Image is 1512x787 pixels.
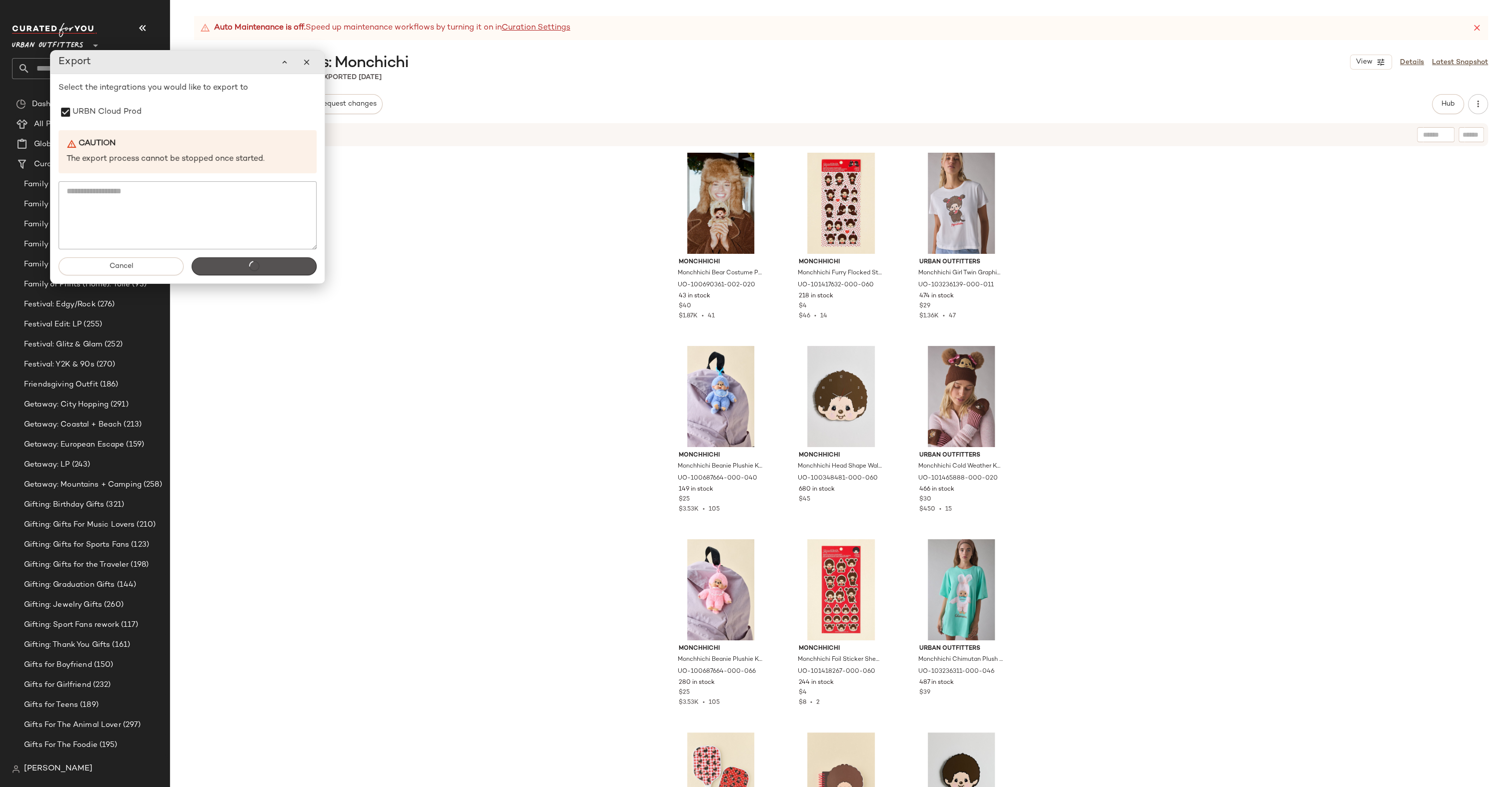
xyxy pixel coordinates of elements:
span: (243) [70,459,91,471]
span: UO-100687664-000-066 [678,667,756,676]
span: Gifts For The Animal Lover [24,719,121,731]
span: Gifting: Sport Fans rework [24,619,119,631]
span: Family of Prints (Home): LP [24,239,123,250]
span: $1.36K [919,313,939,319]
span: UO-103236139-000-011 [918,281,994,290]
a: Details [1400,57,1424,68]
span: Global Clipboards [34,139,100,150]
span: Monchhichi Beanie Plushie Keychain in Pink at Urban Outfitters [678,655,762,664]
span: • [699,699,709,706]
a: Latest Snapshot [1432,57,1488,68]
span: Urban Outfitters [919,451,1004,460]
span: (150) [92,659,114,671]
span: Festival: Edgy/Rock [24,299,96,310]
span: $25 [679,688,690,697]
span: $450 [919,506,935,513]
span: (93) [130,279,147,290]
span: (161) [110,639,130,651]
span: $25 [679,495,690,504]
img: 101465888_020_b [911,346,1012,447]
span: Monchhichi Girl Twin Graphic Slim Tee in Ivory, Women's at Urban Outfitters [918,269,1003,278]
img: 101417632_060_b [791,153,891,254]
span: (144) [115,579,137,591]
img: svg%3e [16,99,26,109]
span: Monchhichi [799,644,883,653]
span: (159) [124,439,144,451]
span: Urban Outfitters [919,644,1004,653]
span: Monchhichi Head Shape Wall Clock at Urban Outfitters [798,462,882,471]
span: 149 in stock [679,485,713,494]
span: 43 in stock [679,292,710,301]
span: Monchhichi Beanie Plushie Keychain in Blue at Urban Outfitters [678,462,762,471]
span: Family of Prints (Home): Stripes [24,259,140,270]
span: 14 [820,313,827,319]
span: Family of Prints (Home): Bows [24,179,133,190]
span: Monchhichi [799,451,883,460]
span: Monchhichi Cold Weather Knit Beanie & Glove Set in Brown at Urban Outfitters [918,462,1003,471]
img: svg%3e [12,765,20,773]
a: Curation Settings [502,22,570,34]
span: 2 [816,699,820,706]
span: $46 [799,313,810,319]
span: UO-100348481-000-060 [798,474,878,483]
span: Urban Outfitters [919,258,1004,267]
span: 105 [709,699,720,706]
span: Monchhichi [679,644,763,653]
span: UO-101418267-000-060 [798,667,875,676]
span: Gifting: Thank You Gifts [24,639,110,651]
span: $39 [919,688,930,697]
span: Getaway: LP [24,459,70,471]
span: All Products [34,119,79,130]
span: • [806,699,816,706]
span: Monchhichi [799,258,883,267]
span: 105 [709,506,720,513]
p: Select the integrations you would like to export to [59,82,317,94]
span: 680 in stock [799,485,835,494]
img: 103236311_046_b [911,539,1012,640]
span: • [698,313,708,319]
span: 466 in stock [919,485,954,494]
span: UO-101465888-000-020 [918,474,998,483]
span: $40 [679,302,691,311]
span: Gifting: Gifts for Sports Fans [24,539,129,551]
span: Gifting: Jewelry Gifts [24,599,102,611]
span: • [810,313,820,319]
p: Exported [DATE] [319,72,382,83]
span: $3.53K [679,699,699,706]
span: UO-100690361-002-020 [678,281,755,290]
span: $29 [919,302,930,311]
span: Gifting: Graduation Gifts [24,579,115,591]
span: Gifts for Boyfriend [24,659,92,671]
span: 280 in stock [679,678,715,687]
span: 244 in stock [799,678,834,687]
span: Gifts For The Foodie [24,739,98,751]
span: Gifting: Birthday Gifts [24,499,104,511]
span: UO-100687664-000-040 [678,474,757,483]
span: (258) [142,479,162,491]
span: (117) [119,619,139,631]
span: (210) [135,519,156,531]
span: Monchhichi [679,451,763,460]
span: • [935,506,945,513]
span: (297) [121,719,141,731]
span: • [939,313,949,319]
span: Gifting: Gifts For Music Lovers [24,519,135,531]
span: (195) [98,739,118,751]
img: 100687664_040_b [671,346,771,447]
span: • [699,506,709,513]
span: Family of Prints (Home): Floral [24,199,134,210]
span: Festival: Y2K & 90s [24,359,95,370]
button: Hub [1432,94,1464,114]
span: $3.53K [679,506,699,513]
span: Curations [34,159,70,170]
span: Request changes [319,100,377,108]
button: Request changes [313,94,383,114]
span: 41 [708,313,715,319]
span: (276) [96,299,115,310]
img: 101418267_060_b [791,539,891,640]
div: Speed up maintenance workflows by turning it on in [200,22,570,34]
span: Friendsgiving Outfit [24,379,98,390]
img: 100348481_060_b [791,346,891,447]
span: (189) [78,699,99,711]
span: (123) [129,539,149,551]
